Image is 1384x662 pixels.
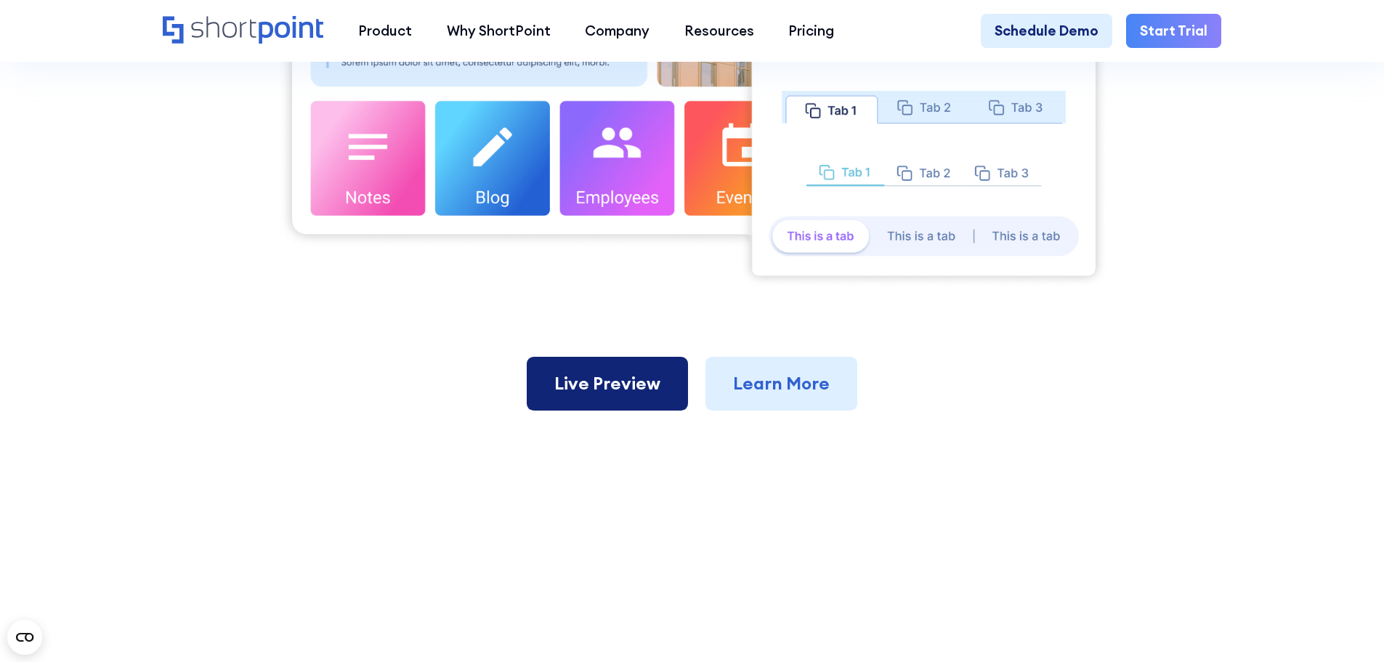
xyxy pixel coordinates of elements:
div: Product [358,20,412,41]
a: Why ShortPoint [429,14,568,49]
div: Resources [684,20,754,41]
a: Schedule Demo [981,14,1112,49]
div: Pricing [788,20,834,41]
a: Start Trial [1126,14,1221,49]
a: Home [163,16,323,46]
iframe: Chat Widget [1122,493,1384,662]
a: Company [567,14,667,49]
a: Product [341,14,429,49]
div: Why ShortPoint [447,20,551,41]
a: Resources [667,14,772,49]
a: Pricing [772,14,852,49]
a: Live Preview [527,357,688,411]
div: Company [585,20,649,41]
button: Open CMP widget [7,620,42,655]
a: Learn More [705,357,857,411]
